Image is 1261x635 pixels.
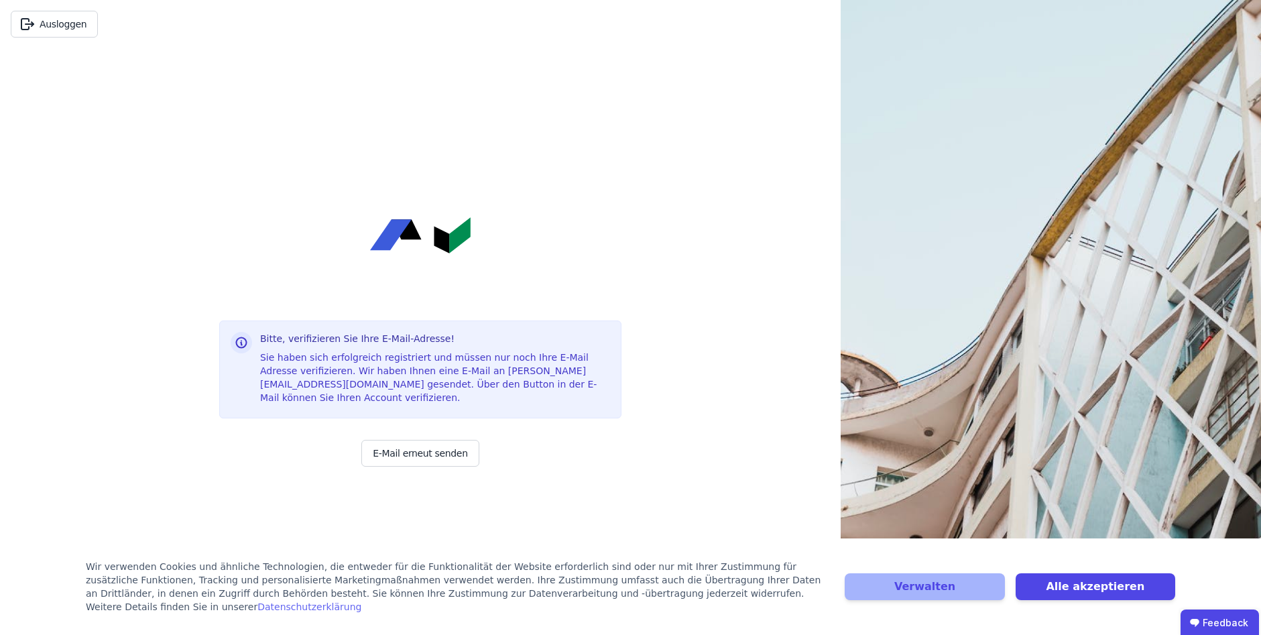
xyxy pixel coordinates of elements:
[11,11,98,38] button: Ausloggen
[257,601,361,612] a: Datenschutzerklärung
[370,217,471,253] img: Concular
[260,351,610,404] div: Sie haben sich erfolgreich registriert und müssen nur noch Ihre E-Mail Adresse verifizieren. Wir ...
[86,560,829,614] div: Wir verwenden Cookies und ähnliche Technologien, die entweder für die Funktionalität der Website ...
[845,573,1004,600] button: Verwalten
[260,332,610,345] h3: Bitte, verifizieren Sie Ihre E-Mail-Adresse!
[361,440,479,467] button: E-Mail erneut senden
[1016,573,1175,600] button: Alle akzeptieren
